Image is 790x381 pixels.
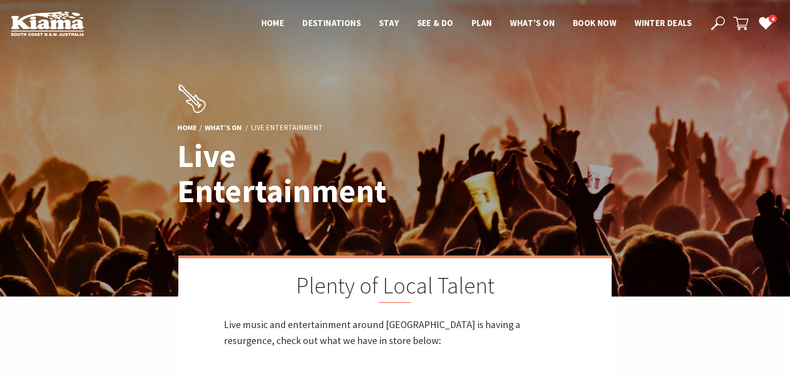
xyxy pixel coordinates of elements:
span: Winter Deals [634,17,691,28]
span: Plan [472,17,492,28]
h2: Plenty of Local Talent [224,272,566,303]
span: What’s On [510,17,555,28]
h1: Live Entertainment [177,139,435,209]
span: Stay [379,17,399,28]
span: Book now [573,17,616,28]
span: 4 [769,15,777,23]
img: Kiama Logo [11,11,84,36]
a: 4 [759,16,772,30]
p: Live music and entertainment around [GEOGRAPHIC_DATA] is having a resurgence, check out what we h... [224,317,566,349]
a: Home [177,123,197,133]
li: Live Entertainment [251,122,323,134]
nav: Main Menu [252,16,701,31]
span: Destinations [302,17,361,28]
span: See & Do [417,17,453,28]
span: Home [261,17,285,28]
a: What’s On [205,123,242,133]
